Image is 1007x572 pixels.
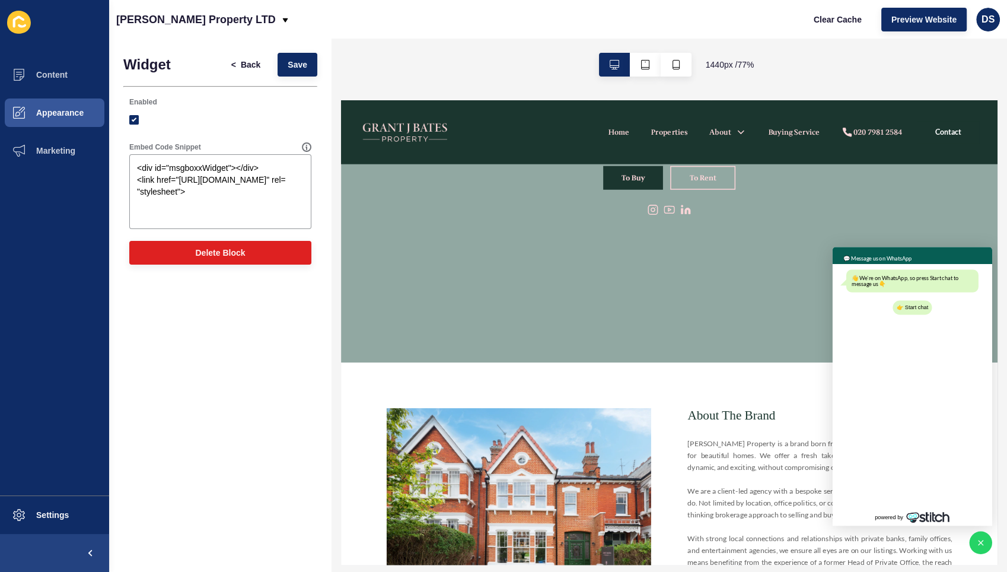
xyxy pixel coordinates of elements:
[428,85,512,116] a: To Rent
[221,53,271,77] button: <Back
[718,260,769,279] button: 👉 Start chat
[24,6,142,77] img: Company logo
[348,34,375,49] a: Home
[881,8,967,31] button: Preview Website
[654,202,742,209] p: 💬 Message us on WhatsApp
[891,14,957,26] span: Preview Website
[479,34,508,49] a: About
[195,247,245,259] span: Delete Block
[981,14,995,26] span: DS
[129,241,311,265] button: Delete Block
[131,156,310,227] textarea: <div id="msgboxxWidget"></div> <link href="[URL][DOMAIN_NAME]" rel= "stylesheet">
[341,85,419,116] a: To Buy
[639,535,847,550] div: powered by
[651,34,730,49] a: 020 7981 2584
[116,5,276,34] p: [PERSON_NAME] Property LTD
[657,220,829,250] p: 👋 We're on WhatsApp, so press Start chat to message us 👇
[288,59,307,71] span: Save
[403,34,450,49] a: Properties
[694,538,731,547] a: powered by
[278,53,317,77] button: Save
[706,59,754,71] span: 1440 px / 77 %
[804,8,872,31] button: Clear Cache
[5,281,849,334] div: Scroll
[123,56,171,73] h1: Widget
[749,27,830,56] a: Contact
[129,97,157,107] label: Enabled
[735,535,792,550] img: reseller logo
[231,59,236,71] span: <
[667,34,730,49] div: 020 7981 2584
[814,14,862,26] span: Clear Cache
[556,34,623,49] a: Buying Service
[129,142,201,152] label: Embed Code Snippet
[451,401,795,420] h2: About The Brand
[241,59,260,71] span: Back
